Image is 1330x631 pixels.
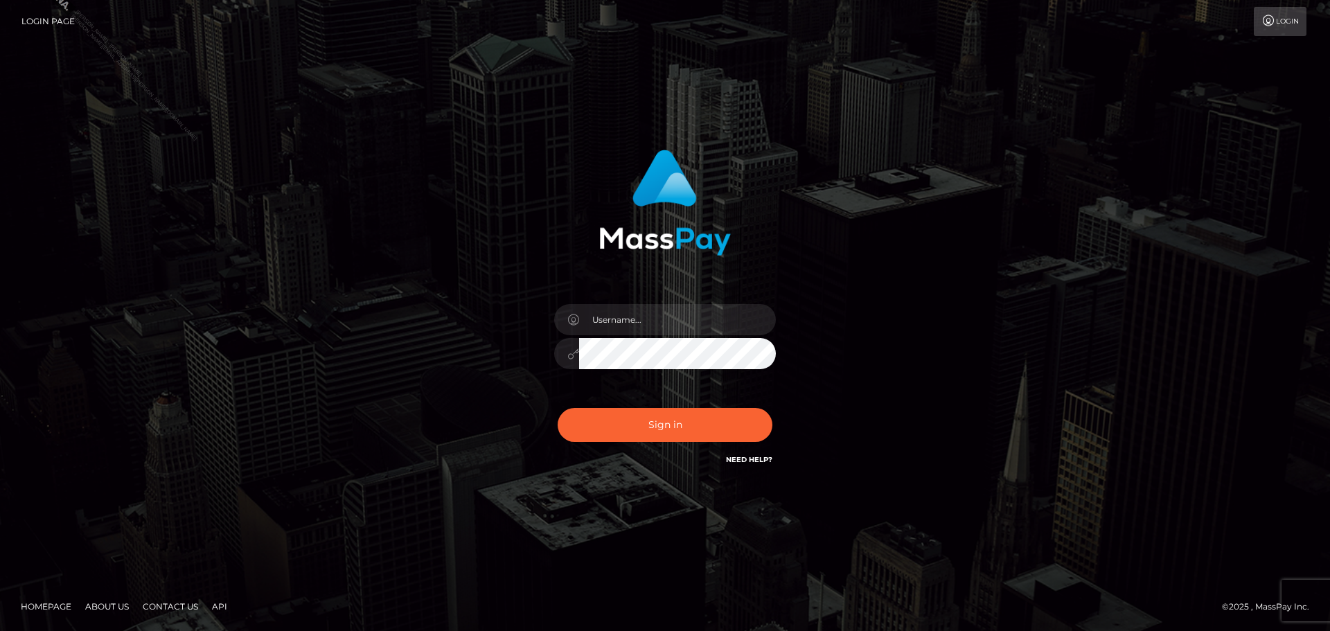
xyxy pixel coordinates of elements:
[15,596,77,617] a: Homepage
[599,150,731,256] img: MassPay Login
[558,408,772,442] button: Sign in
[206,596,233,617] a: API
[21,7,75,36] a: Login Page
[137,596,204,617] a: Contact Us
[579,304,776,335] input: Username...
[80,596,134,617] a: About Us
[1254,7,1306,36] a: Login
[1222,599,1320,614] div: © 2025 , MassPay Inc.
[726,455,772,464] a: Need Help?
